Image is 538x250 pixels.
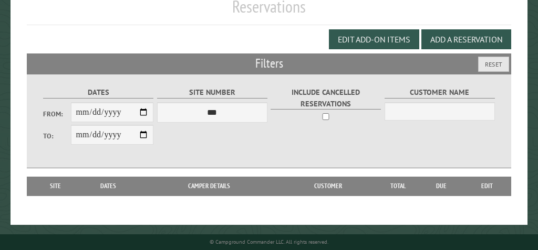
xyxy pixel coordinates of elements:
[329,29,419,49] button: Edit Add-on Items
[419,177,464,195] th: Due
[43,86,153,99] label: Dates
[32,177,78,195] th: Site
[27,53,511,73] h2: Filters
[271,86,381,110] label: Include Cancelled Reservations
[385,86,495,99] label: Customer Name
[157,86,267,99] label: Site Number
[478,57,509,72] button: Reset
[139,177,280,195] th: Camper Details
[421,29,511,49] button: Add a Reservation
[78,177,139,195] th: Dates
[210,238,328,245] small: © Campground Commander LLC. All rights reserved.
[43,109,71,119] label: From:
[377,177,419,195] th: Total
[280,177,377,195] th: Customer
[463,177,511,195] th: Edit
[43,131,71,141] label: To:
